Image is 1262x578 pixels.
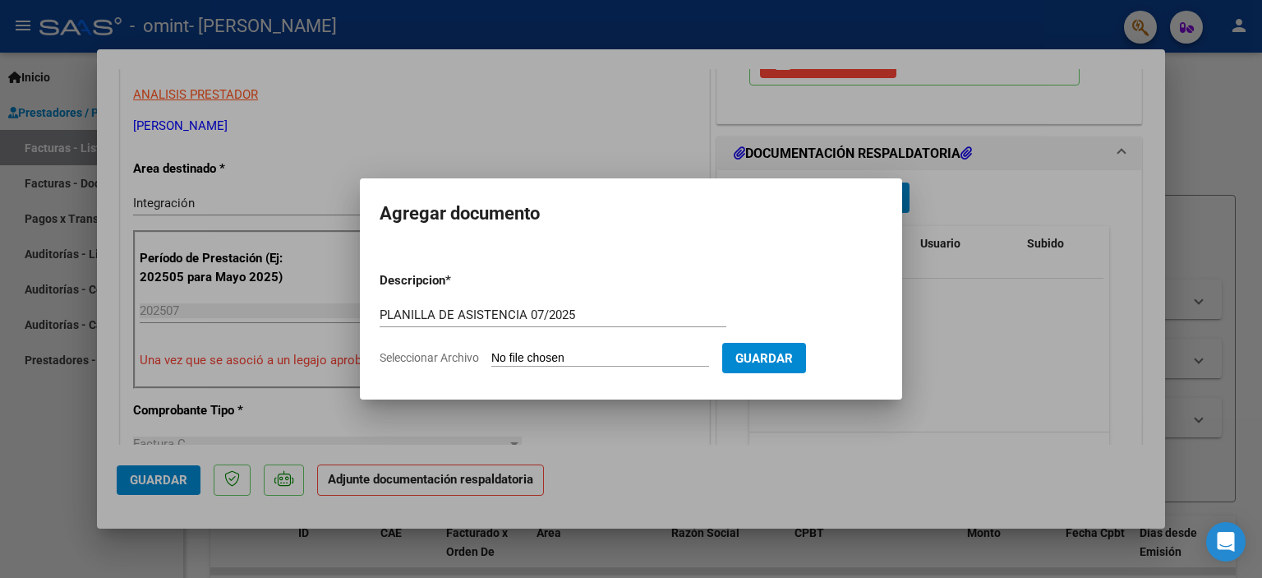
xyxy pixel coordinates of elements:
[380,271,531,290] p: Descripcion
[722,343,806,373] button: Guardar
[1206,522,1246,562] div: Open Intercom Messenger
[380,198,882,229] h2: Agregar documento
[380,351,479,364] span: Seleccionar Archivo
[735,351,793,366] span: Guardar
